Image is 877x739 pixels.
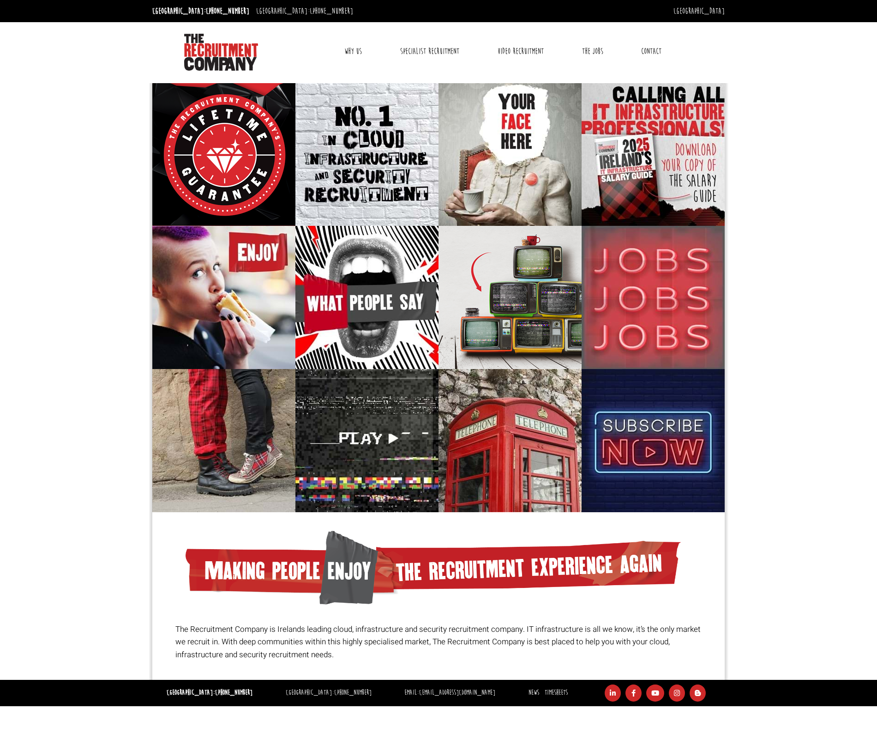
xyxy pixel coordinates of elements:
a: [EMAIL_ADDRESS][DOMAIN_NAME] [419,688,495,697]
a: [PHONE_NUMBER] [334,688,372,697]
a: [PHONE_NUMBER] [206,6,249,16]
a: Specialist Recruitment [393,40,466,63]
a: Timesheets [545,688,568,697]
a: Video Recruitment [491,40,551,63]
a: Why Us [337,40,369,63]
li: [GEOGRAPHIC_DATA]: [254,4,355,18]
li: Email: [402,686,498,700]
img: Making People Enjoy The Recruitment Experiance again [186,531,680,605]
a: News [529,688,539,697]
a: Contact [634,40,668,63]
a: The Jobs [575,40,610,63]
a: [PHONE_NUMBER] [215,688,252,697]
li: [GEOGRAPHIC_DATA]: [150,4,252,18]
a: [PHONE_NUMBER] [310,6,353,16]
strong: [GEOGRAPHIC_DATA]: [167,688,252,697]
li: [GEOGRAPHIC_DATA]: [283,686,374,700]
p: The Recruitment Company is Irelands leading cloud, infrastructure and security recruitment compan... [175,623,702,661]
img: The Recruitment Company [184,34,258,71]
a: [GEOGRAPHIC_DATA] [673,6,725,16]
